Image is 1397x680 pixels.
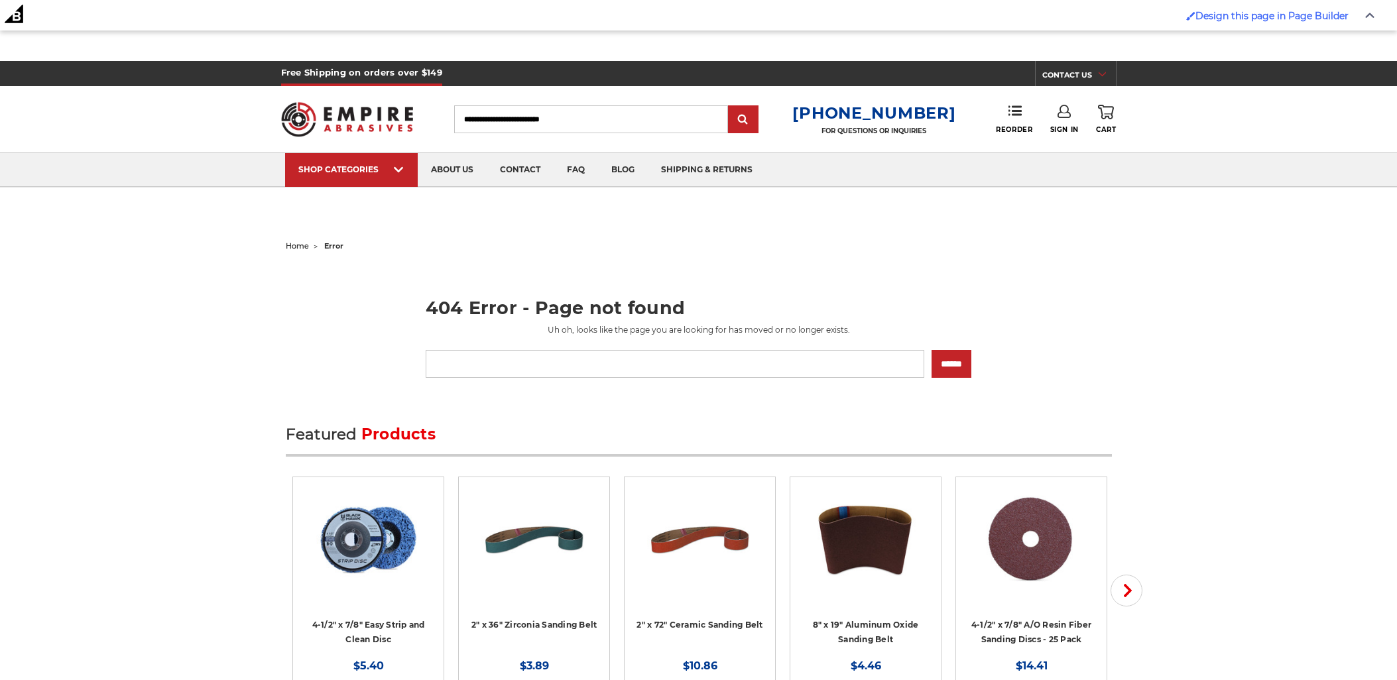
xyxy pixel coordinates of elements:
a: Reorder [996,105,1032,133]
span: $14.41 [1016,659,1048,672]
a: 4.5 inch resin fiber disc [965,486,1097,612]
a: [PHONE_NUMBER] [792,103,955,123]
span: Cart [1096,125,1116,134]
div: SHOP CATEGORIES [298,164,404,174]
img: aluminum oxide 8x19 sanding belt [813,486,919,593]
a: blog [598,153,648,187]
a: 4-1/2" x 7/8" A/O Resin Fiber Sanding Discs - 25 Pack [971,620,1091,645]
span: Reorder [996,125,1032,134]
span: Products [361,425,436,443]
button: Next [1111,575,1142,606]
a: CONTACT US [1042,68,1116,86]
a: 4-1/2" x 7/8" Easy Strip and Clean Disc [302,486,434,612]
img: 2" x 72" Ceramic Pipe Sanding Belt [647,486,753,593]
img: Empire Abrasives [281,93,414,145]
a: shipping & returns [648,153,766,187]
a: Enabled brush for page builder edit. Design this page in Page Builder [1180,3,1355,28]
a: 2" x 36" Zirconia Sanding Belt [471,620,597,630]
img: Close Admin Bar [1365,13,1374,19]
a: 2" x 72" Ceramic Sanding Belt [637,620,762,630]
span: $3.89 [520,659,549,672]
a: 4-1/2" x 7/8" Easy Strip and Clean Disc [312,620,425,645]
a: 2" x 72" Ceramic Pipe Sanding Belt [634,486,766,612]
span: error [324,241,343,251]
a: aluminum oxide 8x19 sanding belt [800,486,932,612]
img: 2" x 36" Zirconia Pipe Sanding Belt [481,486,587,593]
span: Featured [286,425,357,443]
input: Submit [730,107,757,133]
a: contact [487,153,554,187]
h1: 404 Error - Page not found [426,299,972,317]
a: faq [554,153,598,187]
a: about us [418,153,487,187]
h5: Free Shipping on orders over $149 [281,61,442,86]
p: FOR QUESTIONS OR INQUIRIES [792,127,955,135]
span: Sign In [1050,125,1079,134]
span: $4.46 [851,659,881,672]
a: 2" x 36" Zirconia Pipe Sanding Belt [468,486,600,612]
img: Enabled brush for page builder edit. [1186,11,1195,21]
img: 4.5 inch resin fiber disc [977,486,1085,593]
span: $5.40 [353,659,384,672]
span: $10.86 [683,659,717,672]
span: Design this page in Page Builder [1195,10,1349,22]
a: home [286,241,309,251]
p: Uh oh, looks like the page you are looking for has moved or no longer exists. [426,324,972,336]
a: Cart [1096,105,1116,134]
a: 8" x 19" Aluminum Oxide Sanding Belt [813,620,919,645]
img: 4-1/2" x 7/8" Easy Strip and Clean Disc [312,486,426,593]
